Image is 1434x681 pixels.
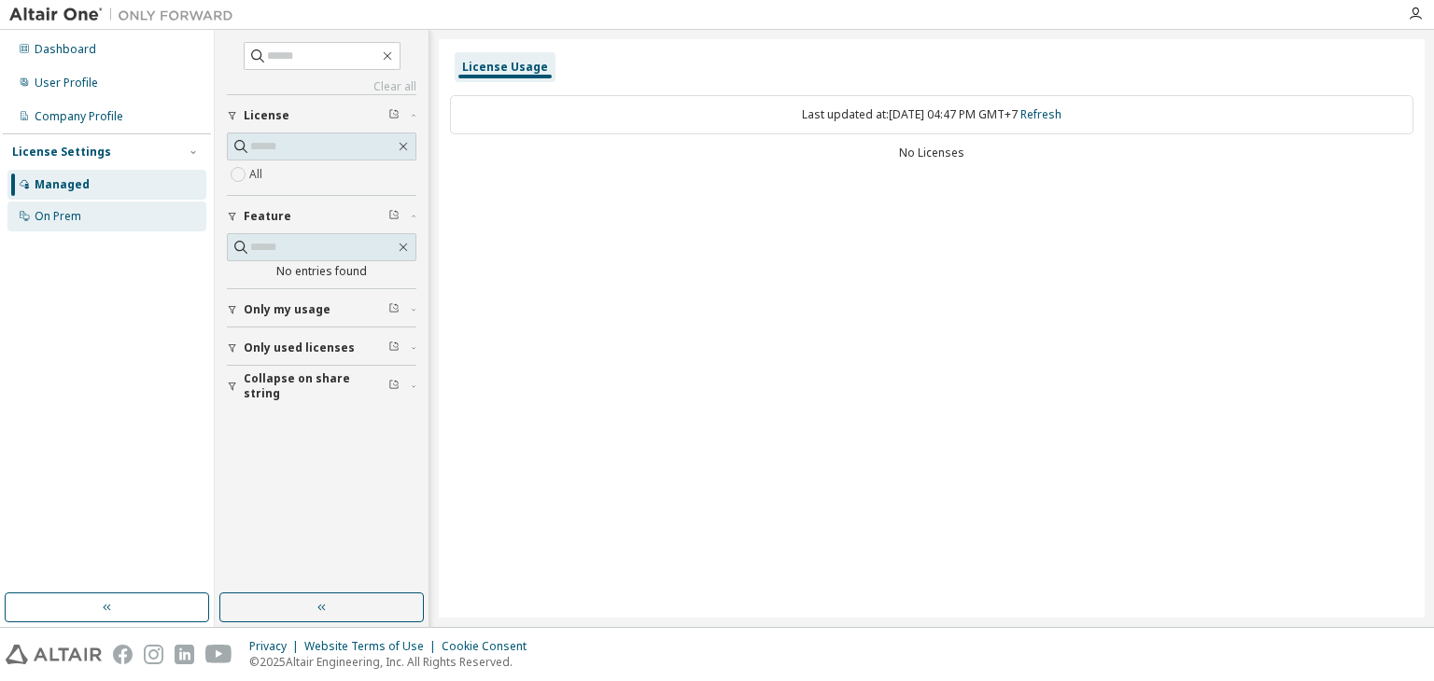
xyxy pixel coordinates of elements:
span: Feature [244,209,291,224]
div: Dashboard [35,42,96,57]
div: Website Terms of Use [304,639,442,654]
div: Company Profile [35,109,123,124]
span: Collapse on share string [244,371,388,401]
button: License [227,95,416,136]
a: Refresh [1020,106,1061,122]
button: Collapse on share string [227,366,416,407]
button: Only used licenses [227,327,416,368]
div: Privacy [249,639,304,654]
div: Managed [35,177,90,192]
div: User Profile [35,76,98,90]
span: Clear filter [388,302,400,317]
div: License Usage [462,60,548,75]
span: Clear filter [388,379,400,394]
img: instagram.svg [144,645,163,664]
img: youtube.svg [205,645,232,664]
span: Clear filter [388,340,400,355]
span: Only used licenses [244,340,355,355]
button: Only my usage [227,289,416,330]
button: Feature [227,196,416,237]
img: facebook.svg [113,645,133,664]
p: © 2025 Altair Engineering, Inc. All Rights Reserved. [249,654,538,670]
img: altair_logo.svg [6,645,102,664]
div: Cookie Consent [442,639,538,654]
img: linkedin.svg [175,645,194,664]
span: License [244,108,289,123]
div: License Settings [12,145,111,160]
img: Altair One [9,6,243,24]
div: No entries found [227,264,416,279]
label: All [249,163,266,186]
span: Clear filter [388,108,400,123]
div: On Prem [35,209,81,224]
span: Clear filter [388,209,400,224]
div: No Licenses [450,146,1413,160]
div: Last updated at: [DATE] 04:47 PM GMT+7 [450,95,1413,134]
a: Clear all [227,79,416,94]
span: Only my usage [244,302,330,317]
